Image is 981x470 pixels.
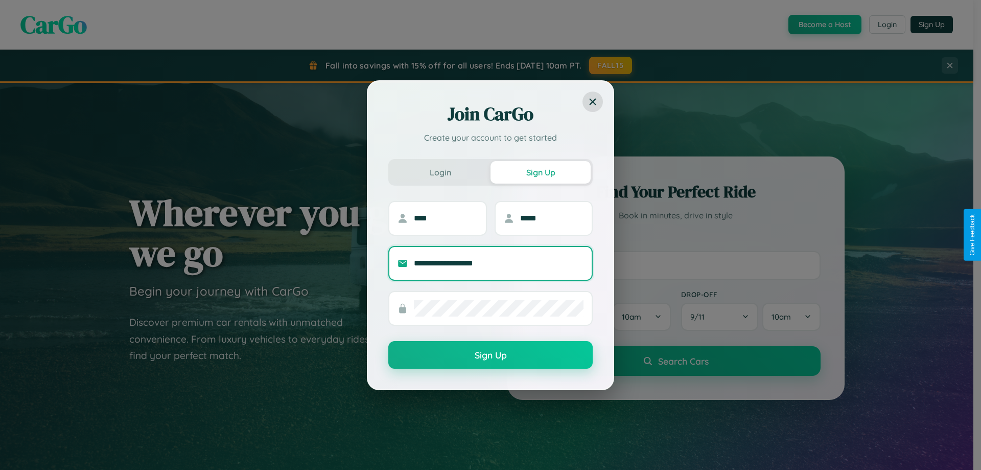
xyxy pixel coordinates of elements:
button: Sign Up [388,341,593,369]
button: Login [390,161,491,184]
p: Create your account to get started [388,131,593,144]
div: Give Feedback [969,214,976,256]
h2: Join CarGo [388,102,593,126]
button: Sign Up [491,161,591,184]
